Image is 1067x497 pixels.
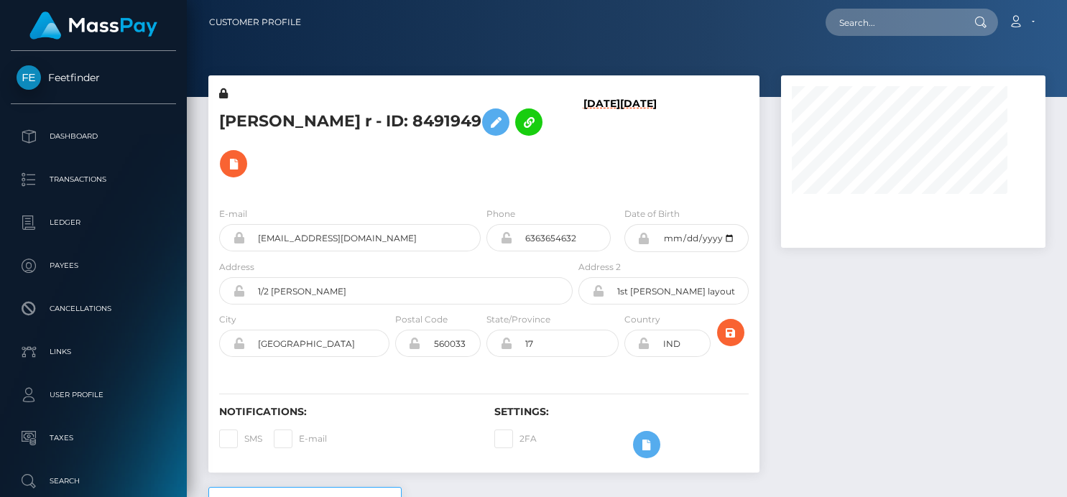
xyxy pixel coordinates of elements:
input: Search... [826,9,961,36]
a: Payees [11,248,176,284]
img: Feetfinder [17,65,41,90]
img: MassPay Logo [29,11,157,40]
h6: Notifications: [219,406,473,418]
label: Address 2 [578,261,621,274]
p: Cancellations [17,298,170,320]
label: Date of Birth [624,208,680,220]
span: Feetfinder [11,71,176,84]
label: State/Province [486,313,550,326]
label: Address [219,261,254,274]
p: Dashboard [17,126,170,147]
h6: Settings: [494,406,748,418]
p: Search [17,470,170,492]
p: Links [17,341,170,363]
label: E-mail [274,429,327,448]
a: Links [11,334,176,370]
label: 2FA [494,429,537,448]
a: Transactions [11,162,176,198]
label: Postal Code [395,313,448,326]
p: Transactions [17,169,170,190]
p: Payees [17,255,170,277]
a: Taxes [11,420,176,456]
p: User Profile [17,384,170,406]
a: User Profile [11,377,176,413]
h5: [PERSON_NAME] r - ID: 8491949 [219,101,565,185]
a: Dashboard [11,119,176,154]
h6: [DATE] [620,98,657,190]
label: City [219,313,236,326]
label: SMS [219,429,262,448]
p: Taxes [17,427,170,449]
a: Customer Profile [209,7,301,37]
h6: [DATE] [583,98,620,190]
a: Ledger [11,205,176,241]
label: Country [624,313,660,326]
label: E-mail [219,208,247,220]
label: Phone [486,208,515,220]
p: Ledger [17,212,170,233]
a: Cancellations [11,291,176,327]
